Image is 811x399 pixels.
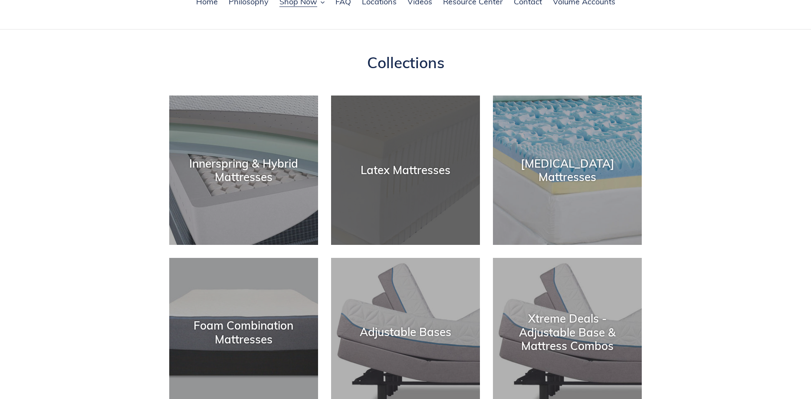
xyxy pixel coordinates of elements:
[331,96,480,244] a: Latex Mattresses
[169,96,318,244] a: Innerspring & Hybrid Mattresses
[493,157,642,184] div: [MEDICAL_DATA] Mattresses
[493,96,642,244] a: [MEDICAL_DATA] Mattresses
[169,157,318,184] div: Innerspring & Hybrid Mattresses
[493,312,642,353] div: Xtreme Deals - Adjustable Base & Mattress Combos
[331,326,480,339] div: Adjustable Bases
[169,53,642,72] h1: Collections
[169,319,318,346] div: Foam Combination Mattresses
[331,164,480,177] div: Latex Mattresses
